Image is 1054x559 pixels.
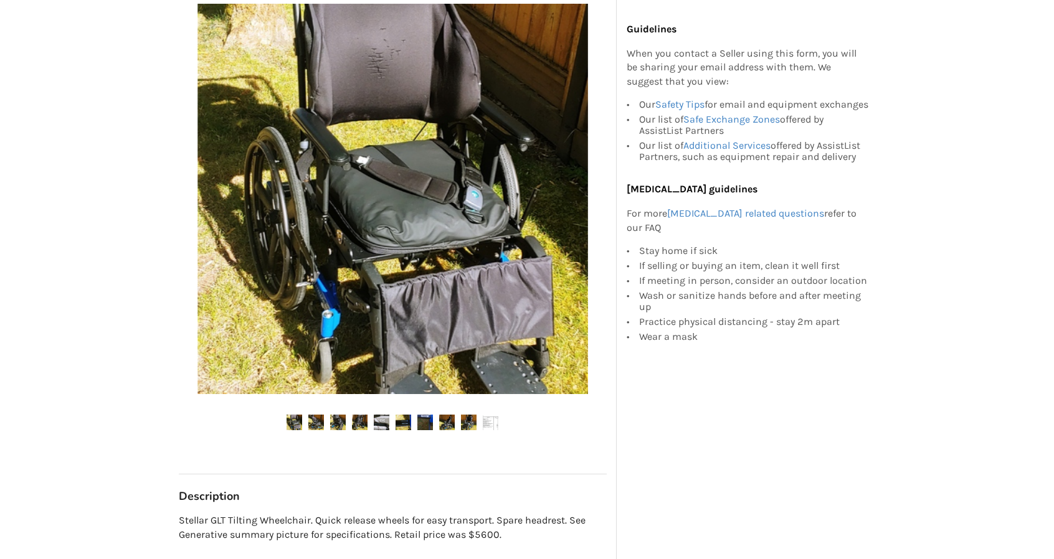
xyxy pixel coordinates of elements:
div: If selling or buying an item, clean it well first [639,258,870,273]
img: stellar glt tilting wheelchair-wheelchair-mobility-langley-assistlist-listing [330,415,346,430]
a: Additional Services [683,139,771,151]
div: Our list of offered by AssistList Partners [639,112,870,138]
p: When you contact a Seller using this form, you will be sharing your email address with them. We s... [627,47,870,90]
div: If meeting in person, consider an outdoor location [639,273,870,288]
div: Wear a mask [639,329,870,342]
div: Stay home if sick [639,245,870,258]
img: stellar glt tilting wheelchair-wheelchair-mobility-langley-assistlist-listing [374,415,389,430]
div: Our list of offered by AssistList Partners, such as equipment repair and delivery [639,138,870,162]
img: stellar glt tilting wheelchair-wheelchair-mobility-langley-assistlist-listing [461,415,477,430]
a: [MEDICAL_DATA] related questions [667,207,824,219]
img: stellar glt tilting wheelchair-wheelchair-mobility-langley-assistlist-listing [396,415,411,430]
a: Safety Tips [655,98,705,110]
div: Our for email and equipment exchanges [639,99,870,112]
div: Wash or sanitize hands before and after meeting up [639,288,870,314]
div: Practice physical distancing - stay 2m apart [639,314,870,329]
img: stellar glt tilting wheelchair-wheelchair-mobility-langley-assistlist-listing [352,415,368,430]
img: stellar glt tilting wheelchair-wheelchair-mobility-langley-assistlist-listing [287,415,302,430]
img: stellar glt tilting wheelchair-wheelchair-mobility-langley-assistlist-listing [417,415,433,430]
h3: Description [179,489,607,504]
img: stellar glt tilting wheelchair-wheelchair-mobility-langley-assistlist-listing [308,415,324,430]
a: Safe Exchange Zones [683,113,780,125]
img: stellar glt tilting wheelchair-wheelchair-mobility-langley-assistlist-listing [439,415,455,430]
b: Guidelines [627,23,677,35]
img: stellar glt tilting wheelchair-wheelchair-mobility-langley-assistlist-listing [483,415,498,430]
p: For more refer to our FAQ [627,207,870,235]
b: [MEDICAL_DATA] guidelines [627,183,757,195]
